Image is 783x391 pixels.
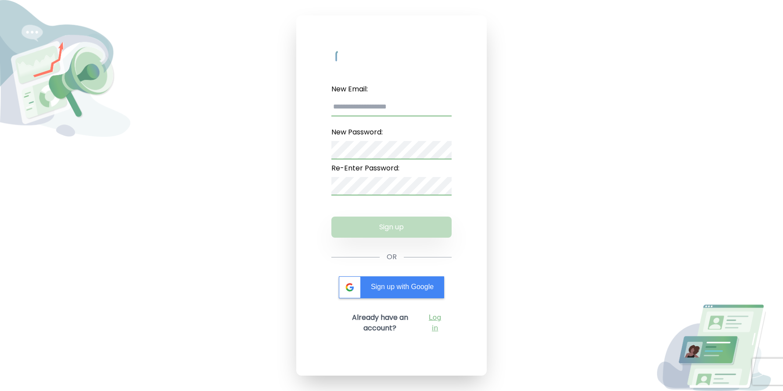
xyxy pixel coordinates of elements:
[338,312,422,333] h2: Already have an account?
[425,312,445,333] a: Log in
[387,252,397,262] span: OR
[653,304,783,391] img: Login Decoration
[331,159,452,177] label: Re-Enter Password:
[331,217,452,238] button: Sign up
[339,276,444,298] div: Sign up with Google
[371,283,434,290] span: Sign up with Google
[331,123,452,141] label: New Password:
[331,80,452,98] label: New Email:
[335,51,448,66] img: My Influency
